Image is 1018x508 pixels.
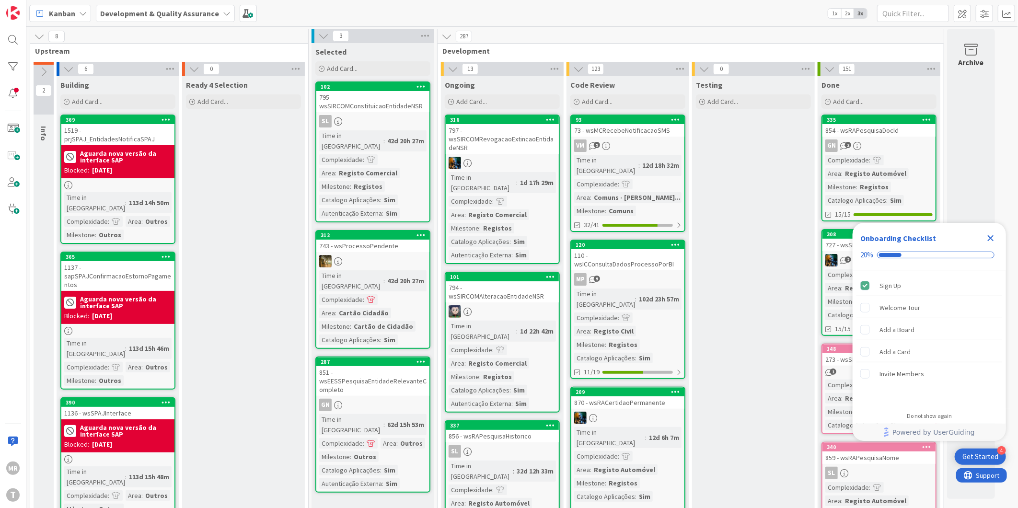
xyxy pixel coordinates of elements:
[351,181,385,192] div: Registos
[825,310,886,320] div: Catalogo Aplicações
[822,443,936,451] div: 340
[446,273,559,281] div: 101
[64,338,125,359] div: Time in [GEOGRAPHIC_DATA]
[449,196,492,207] div: Complexidade
[825,393,841,404] div: Area
[594,142,600,148] span: 9
[997,446,1006,455] div: 4
[316,358,429,396] div: 287851 - wsEESSPesquisaEntidadeRelevanteCompleto
[841,283,843,293] span: :
[383,276,385,286] span: :
[825,182,856,192] div: Milestone
[822,230,936,251] div: 308727 - wsSICRIMControloCaixa
[64,165,89,175] div: Blocked:
[481,371,514,382] div: Registos
[843,168,909,179] div: Registo Automóvel
[39,126,48,141] span: Info
[907,412,952,420] div: Do not show again
[380,195,382,205] span: :
[822,254,936,266] div: JC
[638,160,640,171] span: :
[835,209,851,219] span: 15/15
[879,368,924,380] div: Invite Members
[822,124,936,137] div: 854 - wsRAPesquisaDocId
[143,362,170,372] div: Outros
[316,366,429,396] div: 851 - wsEESSPesquisaEntidadeRelevanteCompleto
[319,195,380,205] div: Catalogo Aplicações
[350,181,351,192] span: :
[571,115,684,137] div: 9373 - wsMCRecebeNotificacaoSMS
[446,273,559,302] div: 101794 - wsSIRCOMAlteracaoEntidadeNSR
[574,289,635,310] div: Time in [GEOGRAPHIC_DATA]
[449,172,516,193] div: Time in [GEOGRAPHIC_DATA]
[72,97,103,106] span: Add Card...
[333,30,349,42] span: 3
[319,399,332,411] div: GN
[64,216,108,227] div: Complexidade
[518,326,556,336] div: 1d 22h 42m
[64,192,125,213] div: Time in [GEOGRAPHIC_DATA]
[825,283,841,293] div: Area
[35,46,296,56] span: Upstream
[835,324,851,334] span: 15/15
[822,239,936,251] div: 727 - wsSICRIMControloCaixa
[464,209,466,220] span: :
[574,155,638,176] div: Time in [GEOGRAPHIC_DATA]
[446,421,559,430] div: 337
[446,430,559,442] div: 856 - wsRAPesquisaHistorico
[446,281,559,302] div: 794 - wsSIRCOMAlteracaoEntidadeNSR
[351,321,416,332] div: Cartão de Cidadão
[822,230,936,239] div: 308
[570,80,615,90] span: Code Review
[877,5,949,22] input: Quick Filter...
[636,353,653,363] div: Sim
[828,9,841,18] span: 1x
[383,208,400,219] div: Sim
[385,419,427,430] div: 62d 15h 53m
[316,82,429,91] div: 102
[822,115,936,124] div: 335
[335,168,336,178] span: :
[856,341,1002,362] div: Add a Card is incomplete.
[449,157,461,169] img: JC
[126,362,141,372] div: Area
[853,223,1006,441] div: Checklist Container
[843,393,900,404] div: Registo Criminal
[20,1,44,13] span: Support
[316,240,429,252] div: 743 - wsProcessoPendente
[61,398,174,407] div: 390
[316,115,429,127] div: SL
[449,398,511,409] div: Autenticação Externa
[335,308,336,318] span: :
[518,177,556,188] div: 1d 17h 29m
[449,209,464,220] div: Area
[450,274,559,280] div: 101
[442,46,932,56] span: Development
[449,236,509,247] div: Catalogo Aplicações
[78,63,94,75] span: 6
[446,305,559,318] div: LS
[61,115,174,145] div: 3691519 - prjSPAJ_EntidadesNotificaSPAJ
[363,154,364,165] span: :
[143,216,170,227] div: Outros
[822,139,936,152] div: GN
[571,273,684,286] div: MP
[571,249,684,270] div: 110 - wsICConsultaDadosProcessoPorBI
[316,358,429,366] div: 287
[860,232,936,244] div: Onboarding Checklist
[80,150,172,163] b: Aguarda nova versão da interface SAP
[382,208,383,219] span: :
[80,424,172,438] b: Aguarda nova versão da interface SAP
[319,168,335,178] div: Area
[856,297,1002,318] div: Welcome Tour is incomplete.
[576,389,684,395] div: 209
[645,432,647,443] span: :
[464,358,466,369] span: :
[385,136,427,146] div: 42d 20h 27m
[853,271,1006,406] div: Checklist items
[446,115,559,124] div: 316
[845,256,851,263] span: 2
[316,231,429,240] div: 312
[319,294,363,305] div: Complexidade
[571,241,684,249] div: 120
